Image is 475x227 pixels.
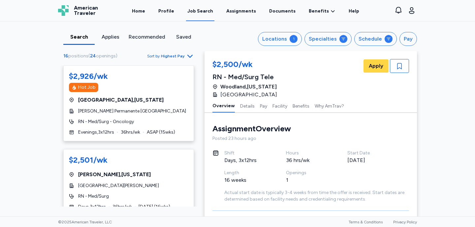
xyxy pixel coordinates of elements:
button: Schedule [354,32,397,46]
button: Details [240,99,255,113]
div: Specialties [309,35,337,43]
a: Privacy Policy [393,220,417,224]
div: Pay [404,35,413,43]
span: Apply [369,62,383,70]
span: [GEOGRAPHIC_DATA][PERSON_NAME] [78,182,159,189]
span: Evenings , 3 x 12 hrs [78,129,114,136]
span: positions [68,53,88,59]
div: Recommended [129,33,165,41]
div: $2,926/wk [69,71,108,81]
div: ( ) [63,53,120,59]
button: Why AmTrav? [315,99,344,113]
span: [GEOGRAPHIC_DATA] [220,91,277,99]
span: 24 [90,53,96,59]
div: Search [66,33,92,41]
span: Woodland , [US_STATE] [220,83,277,91]
span: RN - Med/Surg - Oncology [78,118,134,125]
div: Schedule [359,35,382,43]
span: RN - Med/Surg [78,193,109,200]
div: Openings [286,170,332,176]
div: 1 [286,176,332,184]
div: Hours [286,150,332,156]
button: Locations1 [258,32,302,46]
button: Overview [212,99,235,113]
button: Sort byHighest Pay [147,52,194,60]
a: Terms & Conditions [349,220,383,224]
div: 16 weeks [224,176,270,184]
div: Job Search [187,8,213,15]
button: Pay [399,32,417,46]
span: Sort by [147,53,160,59]
div: Start Date [347,150,393,156]
span: 36 hrs/wk [112,204,132,210]
div: Locations [262,35,287,43]
div: Assignment Overview [212,123,291,134]
div: Applies [97,33,123,41]
span: [PERSON_NAME] Permanente [GEOGRAPHIC_DATA] [78,108,186,114]
span: American Traveler [74,5,98,16]
div: RN - Med/Surg Tele [212,72,281,81]
div: $2,501/wk [69,155,108,165]
button: Apply [364,59,389,73]
div: 36 hrs/wk [286,156,332,164]
span: Benefits [309,8,329,15]
span: Days , 3 x 12 hrs [78,204,106,210]
div: Actual start date is typically 3-4 weeks from time the offer is received. Start dates are determi... [224,189,409,203]
div: Length [224,170,270,176]
button: Specialties [304,32,352,46]
button: Facility [272,99,287,113]
div: Hot Job [78,84,96,91]
span: ASAP ( 15 wks) [147,129,175,136]
div: Saved [171,33,197,41]
img: Logo [58,5,69,16]
span: openings [96,53,116,59]
span: 16 [63,53,68,59]
span: Highest Pay [161,53,185,59]
a: Job Search [186,1,214,21]
div: Shift [224,150,270,156]
div: $2,500/wk [212,59,281,71]
span: [PERSON_NAME] , [US_STATE] [78,171,151,178]
div: [DATE] [347,156,393,164]
button: Benefits [293,99,309,113]
span: [GEOGRAPHIC_DATA] , [US_STATE] [78,96,164,104]
div: 1 [290,35,298,43]
div: Days, 3x12hrs [224,156,270,164]
div: Posted 23 hours ago [212,135,409,142]
span: [DATE] ( 16 wks) [139,204,170,210]
span: © 2025 American Traveler, LLC [58,219,112,225]
button: Pay [260,99,267,113]
a: Benefits [309,8,335,15]
span: 36 hrs/wk [121,129,140,136]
